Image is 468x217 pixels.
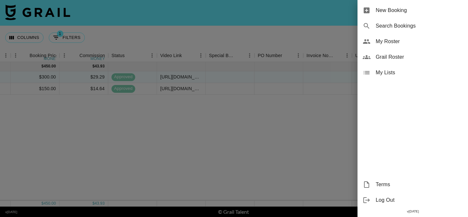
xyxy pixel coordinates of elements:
[357,192,468,208] div: Log Out
[376,6,463,14] span: New Booking
[357,177,468,192] div: Terms
[376,38,463,45] span: My Roster
[357,34,468,49] div: My Roster
[357,3,468,18] div: New Booking
[357,208,468,215] div: v [DATE]
[376,181,463,188] span: Terms
[376,69,463,77] span: My Lists
[357,49,468,65] div: Grail Roster
[376,53,463,61] span: Grail Roster
[376,22,463,30] span: Search Bookings
[376,196,463,204] span: Log Out
[357,18,468,34] div: Search Bookings
[357,65,468,80] div: My Lists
